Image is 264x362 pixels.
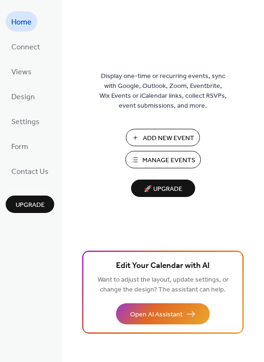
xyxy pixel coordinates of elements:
[11,115,40,129] span: Settings
[6,86,41,106] a: Design
[130,310,182,320] span: Open AI Assistant
[116,303,210,324] button: Open AI Assistant
[6,36,46,56] a: Connect
[116,260,210,273] span: Edit Your Calendar with AI
[11,165,49,179] span: Contact Us
[126,129,200,146] button: Add New Event
[142,156,195,165] span: Manage Events
[131,180,195,197] button: 🚀 Upgrade
[11,90,35,104] span: Design
[11,65,32,79] span: Views
[6,61,37,81] a: Views
[16,200,45,210] span: Upgrade
[11,140,28,154] span: Form
[6,136,34,156] a: Form
[99,71,227,111] span: Display one-time or recurring events, sync with Google, Outlook, Zoom, Eventbrite, Wix Events or ...
[6,11,37,31] a: Home
[98,274,229,296] span: Want to adjust the layout, update settings, or change the design? The assistant can help.
[6,111,45,131] a: Settings
[137,183,190,196] span: 🚀 Upgrade
[11,15,32,30] span: Home
[6,196,54,213] button: Upgrade
[143,134,194,143] span: Add New Event
[125,151,201,168] button: Manage Events
[6,161,54,181] a: Contact Us
[11,40,40,55] span: Connect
